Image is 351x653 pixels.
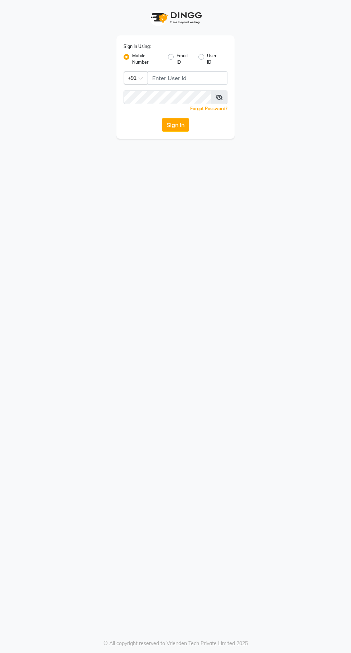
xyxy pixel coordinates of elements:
label: Mobile Number [132,53,162,65]
label: User ID [207,53,222,65]
input: Username [148,71,227,85]
a: Forgot Password? [190,106,227,111]
label: Email ID [177,53,193,65]
img: logo1.svg [147,7,204,28]
button: Sign In [162,118,189,132]
input: Username [124,91,211,104]
label: Sign In Using: [124,43,151,50]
